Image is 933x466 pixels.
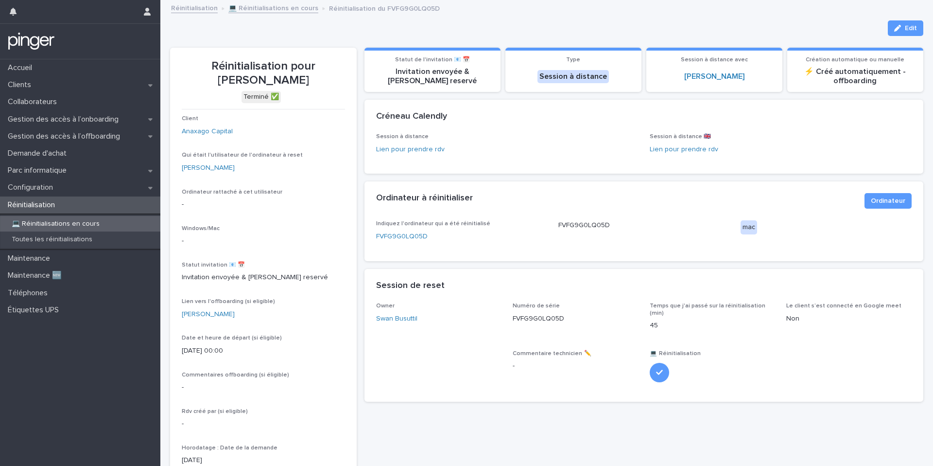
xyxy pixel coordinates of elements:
a: Lien pour prendre rdv [650,146,718,153]
p: Parc informatique [4,166,74,175]
span: Edit [905,25,917,32]
h2: Session de reset [376,281,445,291]
a: FVFG9G0LQ05D [376,232,428,242]
span: Numéro de série [513,303,560,309]
a: 💻 Réinitialisations en cours [228,2,318,13]
p: Gestion des accès à l’offboarding [4,132,128,141]
p: [DATE] 00:00 [182,346,345,356]
p: 💻 Réinitialisations en cours [4,220,107,228]
span: Création automatique ou manuelle [806,57,904,63]
span: Ordinateur [871,196,905,206]
p: Clients [4,80,39,90]
p: Réinitialisation [4,200,63,210]
a: [PERSON_NAME] [684,72,744,81]
span: Ordinateur rattaché à cet utilisateur [182,189,282,195]
span: Windows/Mac [182,226,220,232]
p: FVFG9G0LQ05D [513,314,638,324]
a: Lien pour prendre rdv [376,146,445,153]
p: Accueil [4,63,40,72]
p: Réinitialisation pour [PERSON_NAME] [182,59,345,88]
span: 💻 Réinitialisation [650,351,701,357]
p: - [182,419,345,429]
div: Session à distance [537,70,609,83]
p: Invitation envoyée & [PERSON_NAME] reservé [182,272,345,283]
button: Ordinateur [864,193,912,209]
span: Type [566,57,580,63]
h2: Créneau Calendly [376,111,447,122]
img: mTgBEunGTSyRkCgitkcU [8,32,55,51]
p: - [182,236,345,246]
p: Étiquettes UPS [4,305,67,315]
p: - [513,361,638,371]
button: Edit [888,20,923,36]
a: [PERSON_NAME] [182,309,235,320]
span: Statut invitation 📧 📅 [182,262,245,268]
h2: Ordinateur à réinitialiser [376,193,473,204]
p: Configuration [4,183,61,192]
a: Réinitialisation [171,2,218,13]
span: Qui était l'utilisateur de l'ordinateur à reset [182,152,303,158]
div: mac [741,220,757,234]
p: - [182,199,345,210]
span: Session à distance [376,134,429,140]
p: Réinitialisation du FVFG9G0LQ05D [329,2,440,13]
p: ⚡ Créé automatiquement - offboarding [793,67,917,86]
p: Demande d'achat [4,149,74,158]
span: Client [182,116,198,122]
a: [PERSON_NAME] [182,163,235,173]
p: Téléphones [4,288,55,298]
p: Maintenance 🆕 [4,271,69,280]
span: Rdv créé par (si eligible) [182,409,248,414]
span: Session à distance 🇬🇧 [650,134,711,140]
span: Owner [376,303,395,309]
span: Date et heure de départ (si éligible) [182,335,282,341]
p: FVFG9G0LQ05D [558,220,729,231]
p: Maintenance [4,254,58,263]
p: Non [786,314,912,324]
span: Commentaire technicien ✏️ [513,351,591,357]
p: - [182,382,345,393]
a: Swan Busuttil [376,314,417,324]
p: [DATE] [182,455,345,466]
p: Collaborateurs [4,97,65,107]
span: Statut de l'invitation 📧 📅 [395,57,470,63]
p: Gestion des accès à l’onboarding [4,115,126,124]
span: Horodatage : Date de la demande [182,445,277,451]
p: 45 [650,321,775,331]
span: Lien vers l'offboarding (si eligible) [182,299,275,305]
div: Terminé ✅ [242,91,281,103]
p: Invitation envoyée & [PERSON_NAME] reservé [370,67,495,86]
span: Le client s’est connecté en Google meet [786,303,901,309]
span: Commentaires offboarding (si éligible) [182,372,289,378]
p: Toutes les réinitialisations [4,235,100,244]
span: Indiquez l'ordinateur qui a été réinitialisé [376,221,490,227]
a: Anaxago Capital [182,126,233,137]
span: Temps que j'ai passé sur la réinitialisation (min) [650,303,765,316]
span: Session à distance avec [681,57,748,63]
